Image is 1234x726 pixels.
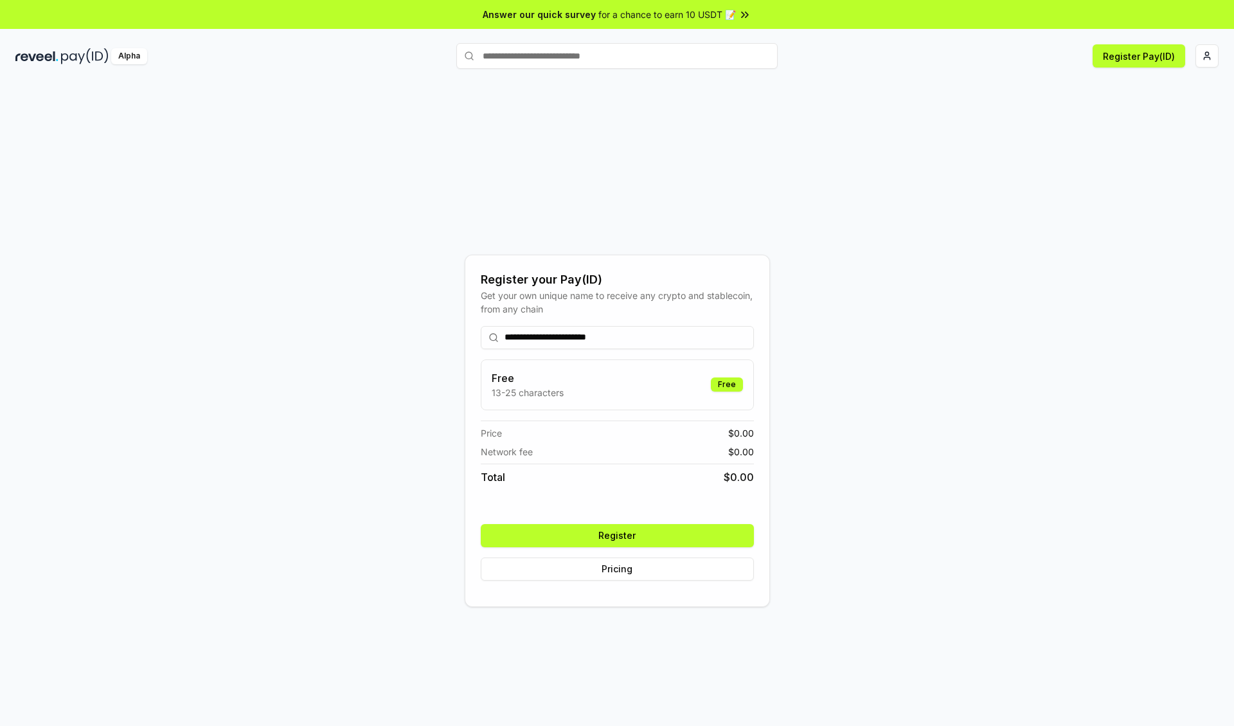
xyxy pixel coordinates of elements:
[492,370,564,386] h3: Free
[61,48,109,64] img: pay_id
[728,426,754,440] span: $ 0.00
[481,289,754,316] div: Get your own unique name to receive any crypto and stablecoin, from any chain
[598,8,736,21] span: for a chance to earn 10 USDT 📝
[481,426,502,440] span: Price
[1093,44,1185,68] button: Register Pay(ID)
[481,469,505,485] span: Total
[111,48,147,64] div: Alpha
[483,8,596,21] span: Answer our quick survey
[481,558,754,581] button: Pricing
[15,48,58,64] img: reveel_dark
[724,469,754,485] span: $ 0.00
[481,445,533,458] span: Network fee
[492,386,564,399] p: 13-25 characters
[481,524,754,547] button: Register
[728,445,754,458] span: $ 0.00
[711,377,743,392] div: Free
[481,271,754,289] div: Register your Pay(ID)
